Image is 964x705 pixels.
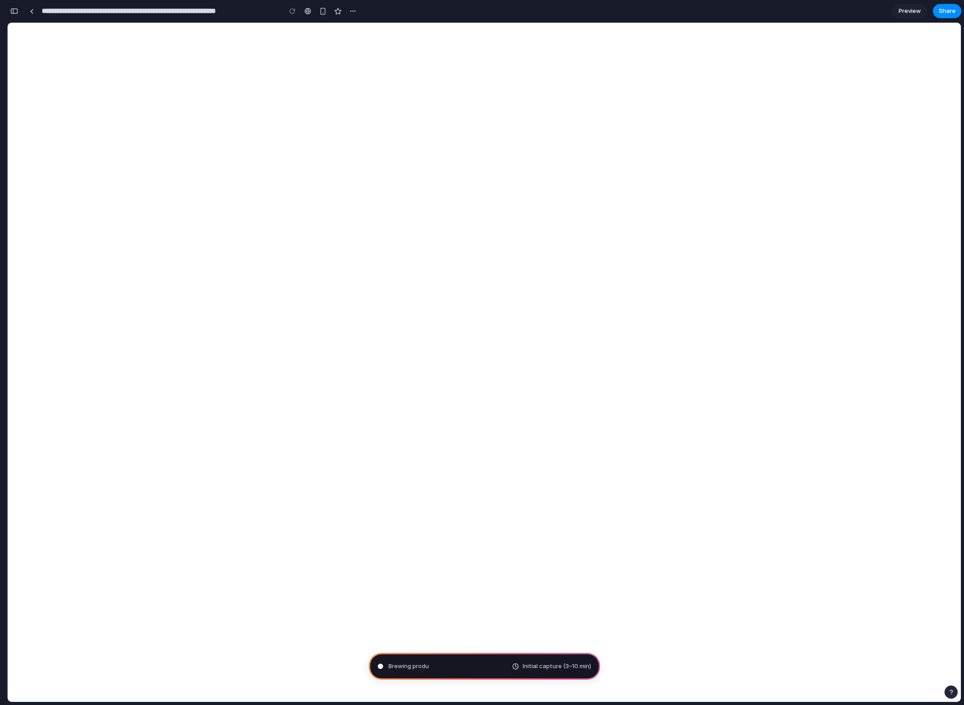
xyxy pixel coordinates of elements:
[388,662,429,671] span: Brewing produ
[933,4,961,18] button: Share
[899,7,921,16] span: Preview
[939,7,956,16] span: Share
[523,662,591,671] span: Initial capture (3–10 min)
[892,4,928,18] a: Preview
